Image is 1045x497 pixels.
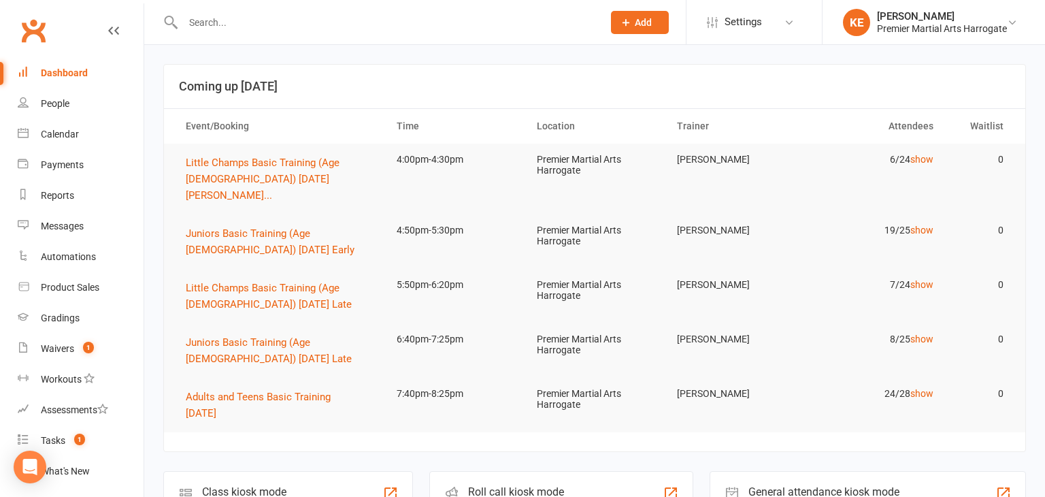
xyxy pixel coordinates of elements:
a: Clubworx [16,14,50,48]
td: 8/25 [805,323,945,355]
div: Premier Martial Arts Harrogate [877,22,1007,35]
div: Assessments [41,404,108,415]
a: show [910,334,933,344]
button: Juniors Basic Training (Age [DEMOGRAPHIC_DATA]) [DATE] Late [186,334,372,367]
td: Premier Martial Arts Harrogate [525,378,665,421]
th: Location [525,109,665,144]
th: Attendees [805,109,945,144]
div: [PERSON_NAME] [877,10,1007,22]
button: Add [611,11,669,34]
td: 6:40pm-7:25pm [384,323,525,355]
span: Little Champs Basic Training (Age [DEMOGRAPHIC_DATA]) [DATE] [PERSON_NAME]... [186,157,339,202]
td: Premier Martial Arts Harrogate [525,269,665,312]
td: 0 [946,144,1016,176]
div: Tasks [41,435,65,446]
th: Waitlist [946,109,1016,144]
td: Premier Martial Arts Harrogate [525,214,665,257]
td: [PERSON_NAME] [665,214,805,246]
h3: Coming up [DATE] [179,80,1010,93]
a: Workouts [18,364,144,395]
a: Tasks 1 [18,426,144,456]
div: People [41,98,69,109]
a: What's New [18,456,144,487]
button: Little Champs Basic Training (Age [DEMOGRAPHIC_DATA]) [DATE] [PERSON_NAME]... [186,155,372,204]
span: Adults and Teens Basic Training [DATE] [186,391,331,419]
td: 0 [946,269,1016,301]
span: Little Champs Basic Training (Age [DEMOGRAPHIC_DATA]) [DATE] Late [186,282,352,310]
div: Waivers [41,343,74,354]
td: 0 [946,323,1016,355]
td: [PERSON_NAME] [665,144,805,176]
a: show [910,225,933,236]
a: show [910,388,933,399]
button: Juniors Basic Training (Age [DEMOGRAPHIC_DATA]) [DATE] Early [186,225,372,258]
td: 4:50pm-5:30pm [384,214,525,246]
th: Event/Booking [173,109,384,144]
td: [PERSON_NAME] [665,378,805,410]
button: Little Champs Basic Training (Age [DEMOGRAPHIC_DATA]) [DATE] Late [186,280,372,312]
span: 1 [83,342,94,353]
div: Automations [41,251,96,262]
a: Payments [18,150,144,180]
a: show [910,154,933,165]
th: Trainer [665,109,805,144]
span: 1 [74,434,85,445]
a: People [18,89,144,119]
div: What's New [41,466,90,477]
td: 0 [946,214,1016,246]
div: KE [843,9,870,36]
a: Automations [18,242,144,272]
td: 7/24 [805,269,945,301]
a: Assessments [18,395,144,426]
td: Premier Martial Arts Harrogate [525,144,665,187]
td: 7:40pm-8:25pm [384,378,525,410]
th: Time [384,109,525,144]
div: Reports [41,190,74,201]
span: Juniors Basic Training (Age [DEMOGRAPHIC_DATA]) [DATE] Early [186,227,354,256]
span: Juniors Basic Training (Age [DEMOGRAPHIC_DATA]) [DATE] Late [186,336,352,365]
td: 19/25 [805,214,945,246]
div: Open Intercom Messenger [14,451,46,483]
div: Gradings [41,312,80,323]
a: Waivers 1 [18,334,144,364]
div: Messages [41,221,84,231]
div: Payments [41,159,84,170]
td: [PERSON_NAME] [665,323,805,355]
td: 4:00pm-4:30pm [384,144,525,176]
td: 0 [946,378,1016,410]
input: Search... [179,13,593,32]
td: 24/28 [805,378,945,410]
div: Product Sales [41,282,99,293]
div: Workouts [41,374,82,385]
td: [PERSON_NAME] [665,269,805,301]
a: Messages [18,211,144,242]
span: Settings [725,7,762,37]
button: Adults and Teens Basic Training [DATE] [186,389,372,421]
a: Calendar [18,119,144,150]
a: Dashboard [18,58,144,89]
td: 5:50pm-6:20pm [384,269,525,301]
a: Reports [18,180,144,211]
a: show [910,279,933,290]
div: Calendar [41,129,79,140]
a: Gradings [18,303,144,334]
a: Product Sales [18,272,144,303]
div: Dashboard [41,67,88,78]
span: Add [635,17,652,28]
td: Premier Martial Arts Harrogate [525,323,665,366]
td: 6/24 [805,144,945,176]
